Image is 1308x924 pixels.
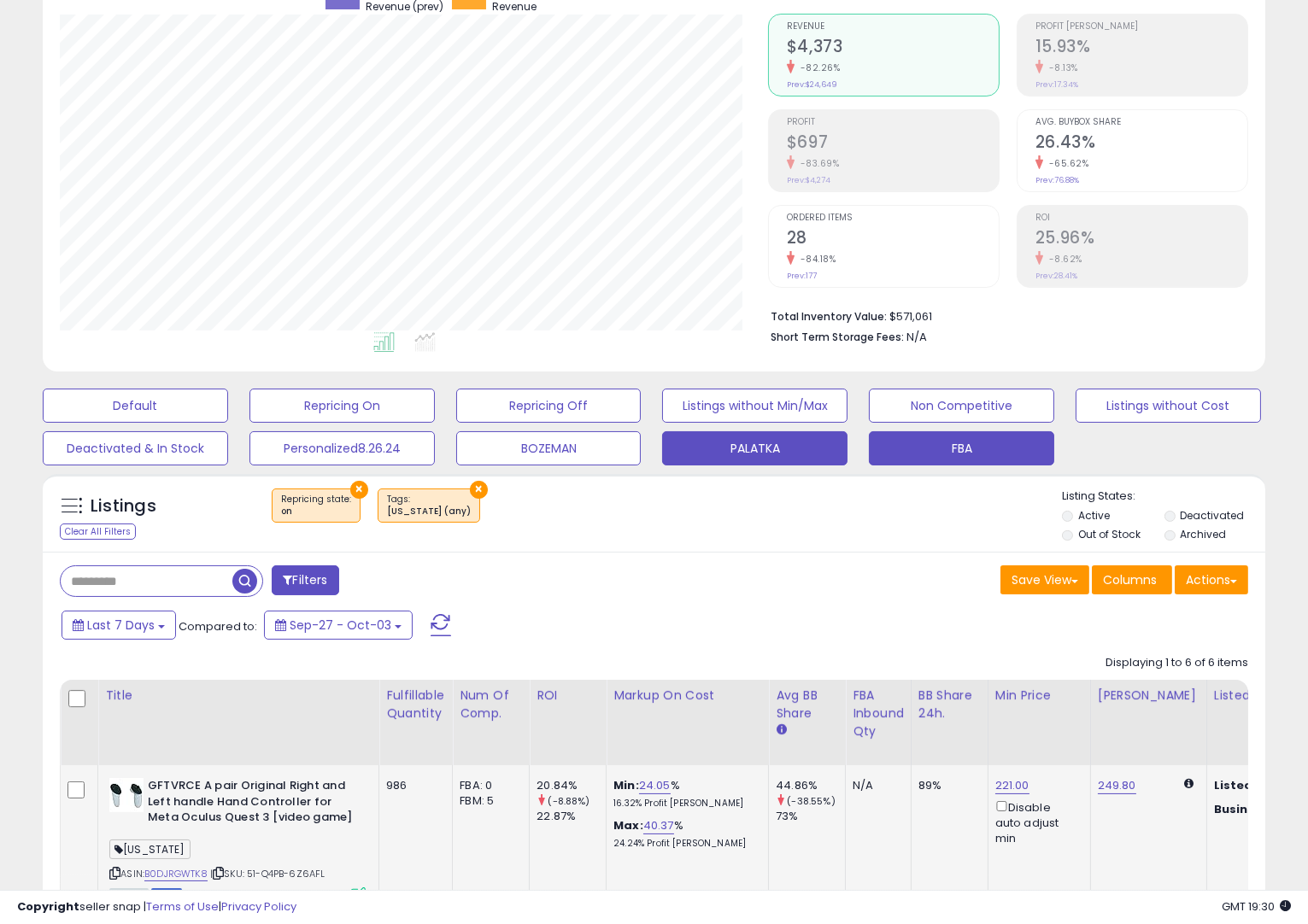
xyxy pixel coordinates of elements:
[350,481,368,499] button: ×
[146,898,219,915] a: Terms of Use
[613,777,639,793] b: Min:
[869,431,1054,465] button: FBA
[1222,898,1291,915] span: 2025-10-11 19:30 GMT
[771,305,1235,325] li: $571,061
[787,213,999,223] span: Ordered Items
[613,798,755,810] p: 16.32% Profit [PERSON_NAME]
[290,617,391,634] span: Sep-27 - Oct-03
[918,687,981,722] div: BB Share 24h.
[221,898,296,915] a: Privacy Policy
[1214,777,1292,793] b: Listed Price:
[17,899,296,915] div: seller snap | |
[210,867,326,880] span: | SKU: 51-Q4PB-6Z6AFL
[537,778,606,793] div: 20.84%
[662,431,848,465] button: PALATKA
[537,809,606,824] div: 22.87%
[264,611,413,640] button: Sep-27 - Oct-03
[1035,175,1079,185] small: Prev: 76.88%
[613,778,755,810] div: %
[771,309,887,324] b: Total Inventory Value:
[1078,508,1110,523] label: Active
[787,794,835,808] small: (-38.55%)
[1180,508,1244,523] label: Deactivated
[386,778,439,793] div: 986
[1035,79,1078,90] small: Prev: 17.34%
[87,617,155,634] span: Last 7 Days
[1035,37,1247,60] h2: 15.93%
[795,157,840,170] small: -83.69%
[1103,571,1157,588] span: Columns
[105,687,372,705] div: Title
[109,778,366,900] div: ASIN:
[776,687,838,722] div: Avg BB Share
[460,687,522,722] div: Num of Comp.
[776,809,845,824] div: 73%
[995,777,1029,794] a: 221.00
[906,329,927,345] span: N/A
[1106,655,1248,671] div: Displaying 1 to 6 of 6 items
[639,777,671,794] a: 24.05
[386,687,445,722] div: Fulfillable Quantity
[613,687,761,705] div: Markup on Cost
[643,817,674,834] a: 40.37
[281,493,351,518] span: Repricing state :
[148,778,355,830] b: GFTVRCE A pair Original Right and Left handle Hand Controller for Meta Oculus Quest 3 [video game]
[109,778,144,812] img: 31P9kki5PTL._SL40_.jpg
[776,778,845,793] div: 44.86%
[1214,801,1308,817] b: Business Price:
[91,494,156,518] h5: Listings
[607,680,769,765] th: The percentage added to the cost of goods (COGS) that forms the calculator for Min & Max prices.
[249,389,435,423] button: Repricing On
[1098,777,1136,794] a: 249.80
[1035,213,1247,223] span: ROI
[1092,565,1172,594] button: Columns
[787,271,817,281] small: Prev: 177
[853,687,904,740] div: FBA inbound Qty
[613,818,755,850] div: %
[613,817,643,833] b: Max:
[1000,565,1089,594] button: Save View
[1035,132,1247,155] h2: 26.43%
[272,565,338,595] button: Filters
[1180,527,1226,541] label: Archived
[662,389,848,423] button: Listings without Min/Max
[787,37,999,60] h2: $4,373
[537,687,599,705] div: ROI
[787,132,999,155] h2: $697
[1098,687,1199,705] div: [PERSON_NAME]
[771,330,904,344] b: Short Term Storage Fees:
[1078,527,1141,541] label: Out of Stock
[387,493,471,518] span: Tags :
[787,228,999,251] h2: 28
[281,506,351,518] div: on
[470,481,488,499] button: ×
[43,389,228,423] button: Default
[179,618,257,635] span: Compared to:
[456,389,642,423] button: Repricing Off
[787,118,999,127] span: Profit
[1035,118,1247,127] span: Avg. Buybox Share
[109,839,191,859] span: [US_STATE]
[43,431,228,465] button: Deactivated & In Stock
[918,778,975,793] div: 89%
[387,506,471,518] div: [US_STATE] (any)
[787,79,837,90] small: Prev: $24,649
[1043,253,1082,266] small: -8.62%
[1043,157,1089,170] small: -65.62%
[995,687,1083,705] div: Min Price
[460,778,516,793] div: FBA: 0
[1035,271,1077,281] small: Prev: 28.41%
[1035,22,1247,32] span: Profit [PERSON_NAME]
[795,253,836,266] small: -84.18%
[62,611,176,640] button: Last 7 Days
[249,431,435,465] button: Personalized8.26.24
[1076,389,1261,423] button: Listings without Cost
[853,778,898,793] div: N/A
[456,431,642,465] button: BOZEMAN
[1184,778,1194,789] i: Calculated using Dynamic Max Price.
[995,798,1077,846] div: Disable auto adjust min
[1062,488,1265,505] p: Listing States:
[795,61,841,74] small: -82.26%
[144,867,208,881] a: B0DJRGWTK8
[460,793,516,809] div: FBM: 5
